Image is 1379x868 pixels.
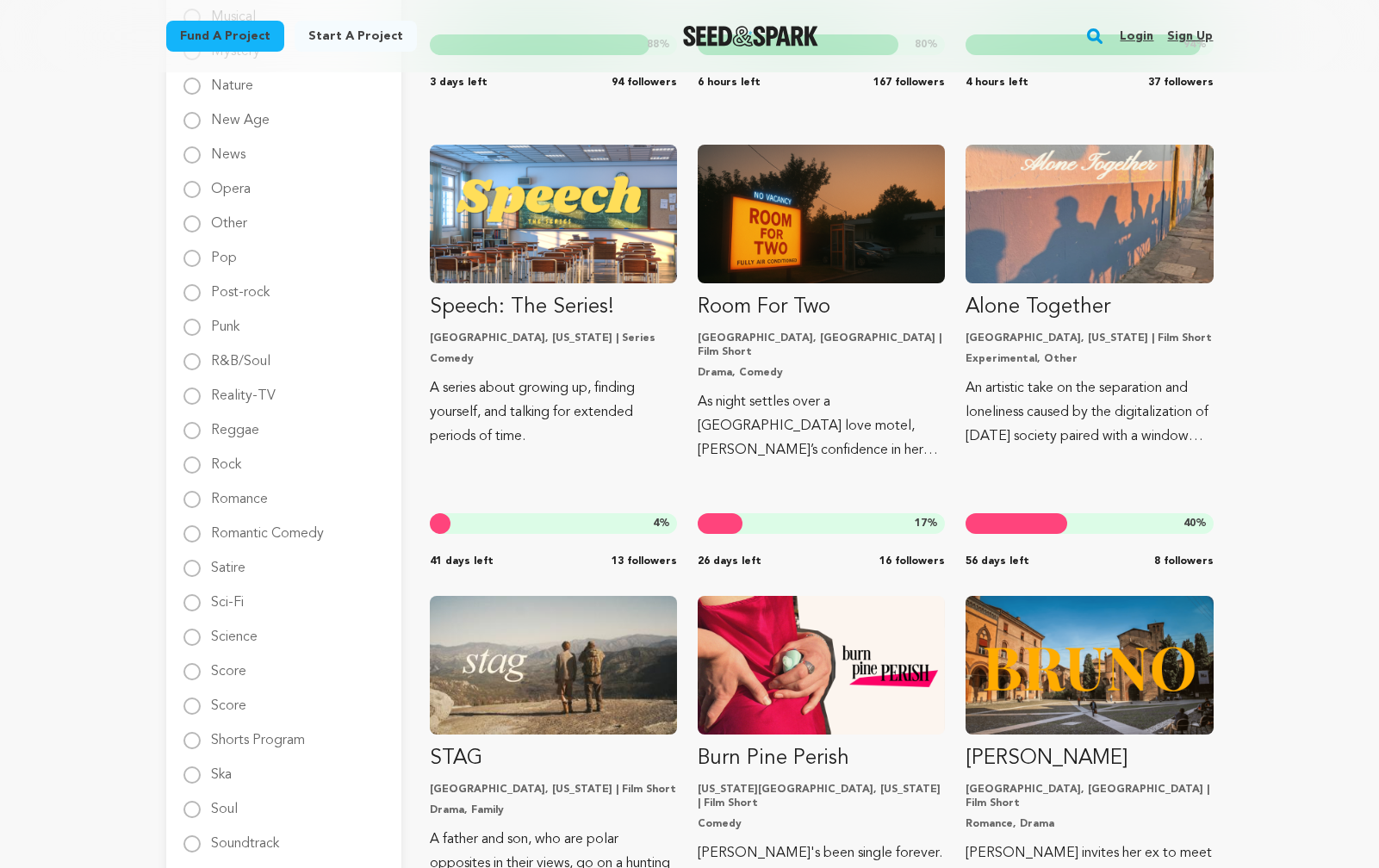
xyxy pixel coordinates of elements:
[430,145,677,449] a: Fund Speech: The Series!
[211,307,239,334] label: Punk
[698,783,945,810] p: [US_STATE][GEOGRAPHIC_DATA], [US_STATE] | Film Short
[698,390,945,462] p: As night settles over a [GEOGRAPHIC_DATA] love motel, [PERSON_NAME]’s confidence in her relations...
[698,555,761,568] span: 26 days left
[612,555,677,568] span: 13 followers
[698,332,945,359] p: [GEOGRAPHIC_DATA], [GEOGRAPHIC_DATA] | Film Short
[873,76,945,90] span: 167 followers
[966,294,1213,321] p: Alone Together
[966,817,1213,831] p: Romance, Drama
[430,376,677,449] p: A series about growing up, finding yourself, and talking for extended periods of time.
[966,76,1028,90] span: 4 hours left
[683,26,818,46] img: Seed&Spark Logo Dark Mode
[211,272,270,300] label: Post-rock
[698,817,945,831] p: Comedy
[966,555,1029,568] span: 56 days left
[211,134,245,162] label: News
[430,294,677,321] p: Speech: The Series!
[1183,518,1196,529] span: 40
[430,76,488,90] span: 3 days left
[698,745,945,772] p: Burn Pine Perish
[211,100,270,127] label: New Age
[698,76,761,90] span: 6 hours left
[430,783,677,797] p: [GEOGRAPHIC_DATA], [US_STATE] | Film Short
[430,803,677,817] p: Drama, Family
[211,479,268,506] label: Romance
[430,555,494,568] span: 41 days left
[683,26,818,46] a: Seed&Spark Homepage
[698,366,945,380] p: Drama, Comedy
[430,352,677,366] p: Comedy
[1167,22,1213,50] a: Sign up
[915,518,927,529] span: 17
[1183,517,1207,530] span: %
[211,617,258,644] label: Science
[1120,22,1153,50] a: Login
[211,754,232,782] label: Ska
[211,513,324,541] label: Romantic Comedy
[211,410,259,437] label: Reggae
[211,341,270,369] label: R&B/Soul
[295,21,417,52] a: Start a project
[211,548,245,575] label: Satire
[211,651,246,679] label: Score
[211,375,276,403] label: Reality-TV
[915,517,938,530] span: %
[1148,76,1214,90] span: 37 followers
[211,238,237,265] label: Pop
[653,518,659,529] span: 4
[1154,555,1214,568] span: 8 followers
[966,783,1213,810] p: [GEOGRAPHIC_DATA], [GEOGRAPHIC_DATA] | Film Short
[211,720,305,747] label: Shorts Program
[166,21,284,52] a: Fund a project
[211,444,241,472] label: Rock
[698,145,945,462] a: Fund Room For Two
[966,145,1213,449] a: Fund Alone Together
[966,332,1213,345] p: [GEOGRAPHIC_DATA], [US_STATE] | Film Short
[211,582,244,610] label: Sci-Fi
[430,745,677,772] p: STAG
[698,294,945,321] p: Room For Two
[653,517,670,530] span: %
[879,555,945,568] span: 16 followers
[211,203,247,231] label: Other
[211,169,251,196] label: Opera
[211,789,238,816] label: Soul
[966,376,1213,449] p: An artistic take on the separation and loneliness caused by the digitalization of [DATE] society ...
[966,745,1213,772] p: [PERSON_NAME]
[430,332,677,345] p: [GEOGRAPHIC_DATA], [US_STATE] | Series
[612,76,677,90] span: 94 followers
[211,685,246,713] label: Score
[211,823,279,851] label: Soundtrack
[211,65,253,93] label: Nature
[966,352,1213,366] p: Experimental, Other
